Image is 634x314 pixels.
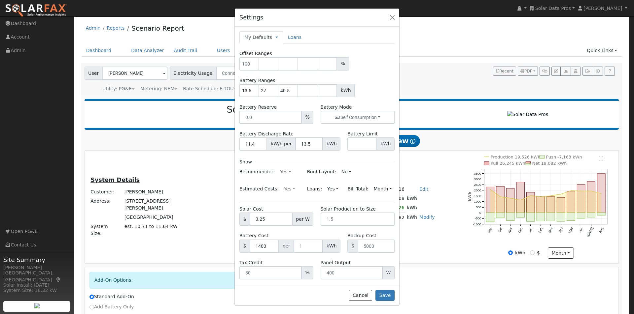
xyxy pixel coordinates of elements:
span: W [382,266,395,279]
label: Battery Limit [347,130,377,137]
input: 1.5 [321,213,395,226]
span: $ [347,240,358,253]
input: 100 [239,57,259,71]
button: Yes [280,184,299,194]
input: 30 [239,266,302,279]
a: Loans [283,31,306,43]
input: 5000 [358,240,395,253]
span: kWh [377,137,395,151]
span: Estimated Costs: [239,186,279,191]
input: 0.00 [250,213,292,226]
button: Yes [324,184,342,194]
span: Bill Total: [347,186,369,191]
span: $ [239,213,250,226]
button: Yes [276,167,295,177]
label: Panel Output [321,259,351,266]
span: kWh [337,84,355,97]
span: Recommender: [239,169,275,174]
button: Cancel [349,290,372,301]
label: Battery Cost [239,232,268,239]
input: 400 [321,266,383,279]
button: Self Consumption [321,111,395,124]
label: Battery Discharge Rate [239,130,294,137]
label: Solar Production to Size [321,206,376,213]
span: kWh [323,240,340,253]
button: Month [370,184,396,194]
input: 0.0 [239,111,302,124]
button: Save [375,290,395,301]
input: 0.0 [239,137,267,151]
h5: Settings [239,13,263,22]
a: My Defaults [244,34,272,41]
label: Backup Cost [347,232,376,239]
label: Offset Ranges [239,50,272,57]
label: Battery Mode [321,104,352,111]
span: $ [239,240,250,253]
span: % [301,266,313,279]
span: kWh [323,137,340,151]
span: % [337,57,349,71]
span: Roof Layout: [307,169,336,174]
label: Battery Ranges [239,77,275,84]
button: No [338,167,355,177]
span: per W [292,213,314,226]
span: kW/h per [267,137,296,151]
h6: Show [239,159,252,165]
label: Battery Reserve [239,104,277,111]
span: Loans: [307,186,322,191]
label: Tax Credit [239,259,263,266]
span: % [301,111,313,124]
input: 0.0 [295,137,323,151]
span: per [279,240,294,253]
label: Solar Cost [239,206,263,213]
